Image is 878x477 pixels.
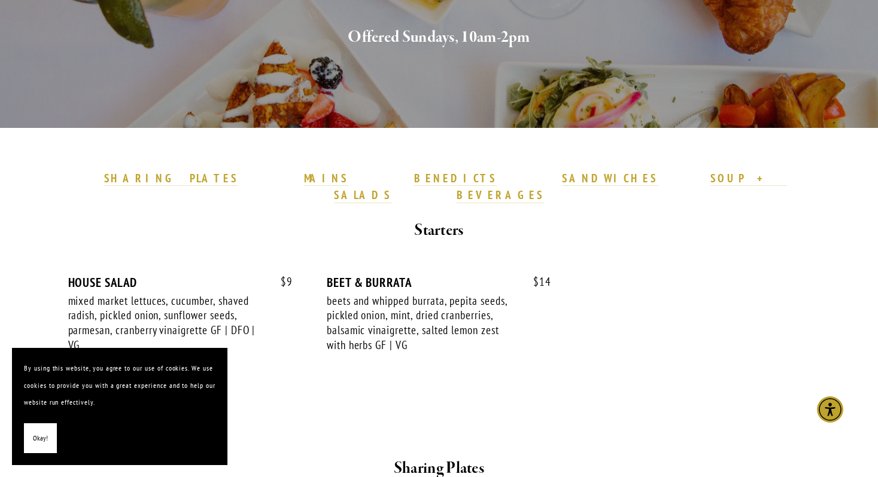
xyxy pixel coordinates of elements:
[414,171,497,186] a: BENEDICTS
[33,430,48,447] span: Okay!
[457,188,544,203] a: BEVERAGES
[327,293,517,353] div: beets and whipped burrata, pepita seeds, pickled onion, mint, dried cranberries, balsamic vinaigr...
[414,171,497,185] strong: BENEDICTS
[104,171,238,186] a: SHARING PLATES
[562,171,658,185] strong: SANDWICHES
[24,360,215,411] p: By using this website, you agree to our use of cookies. We use cookies to provide you with a grea...
[269,275,293,289] span: 9
[562,171,658,186] a: SANDWICHES
[817,396,843,423] div: Accessibility Menu
[327,275,551,290] div: BEET & BURRATA
[68,293,259,353] div: mixed market lettuces, cucumber, shaved radish, pickled onion, sunflower seeds, parmesan, cranber...
[12,348,227,465] section: Cookie banner
[68,275,293,290] div: HOUSE SALAD
[533,274,539,289] span: $
[90,25,788,50] h2: Offered Sundays, 10am-2pm
[104,171,238,185] strong: SHARING PLATES
[334,171,787,203] a: SOUP + SALADS
[24,423,57,454] button: Okay!
[281,274,287,289] span: $
[304,171,349,185] strong: MAINS
[457,188,544,202] strong: BEVERAGES
[304,171,349,186] a: MAINS
[414,220,463,241] strong: Starters
[521,275,551,289] span: 14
